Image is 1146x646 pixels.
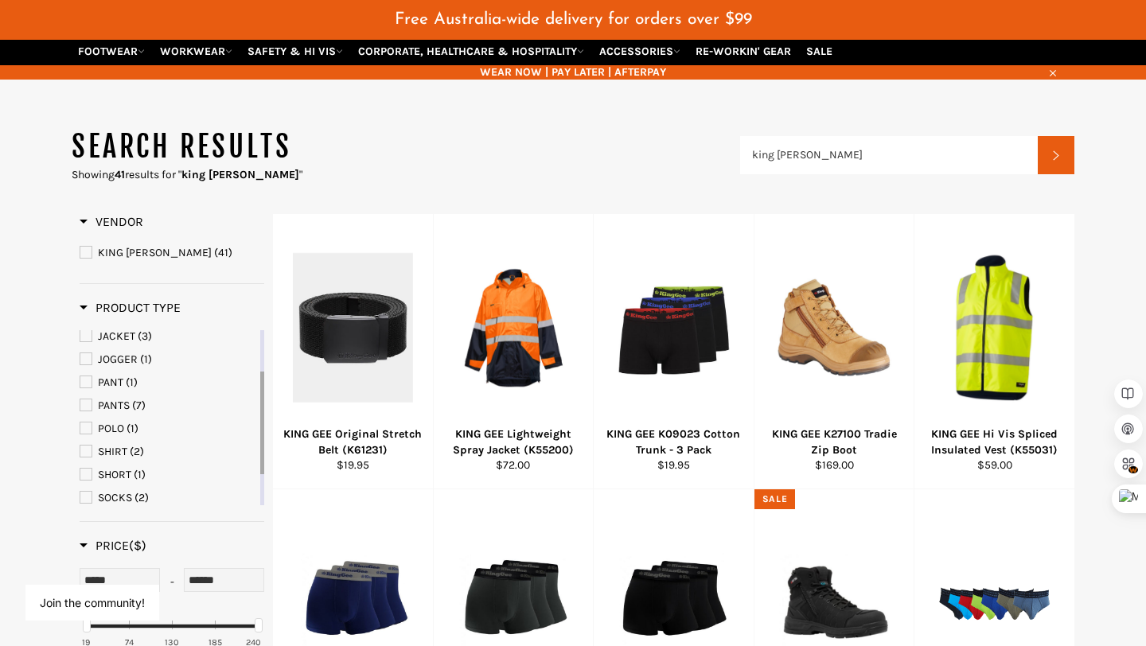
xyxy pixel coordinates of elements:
span: Free Australia-wide delivery for orders over $99 [395,11,752,28]
h3: Product Type [80,300,181,316]
input: Max Price [184,568,264,592]
a: SHORT [80,466,257,484]
span: SHIRT [98,445,127,458]
div: KING GEE K27100 Tradie Zip Boot [764,426,904,457]
a: SHIRT [80,443,257,461]
a: KING GEE K27100 Tradie Zip BootKING GEE K27100 Tradie Zip Boot$169.00 [754,214,914,489]
button: Join the community! [40,596,145,609]
a: WORKWEAR [154,37,239,65]
span: WEAR NOW | PAY LATER | AFTERPAY [72,64,1074,80]
div: KING GEE Lightweight Spray Jacket (K55200) [443,426,583,457]
span: (2) [130,445,144,458]
h1: Search results [72,127,740,167]
span: (41) [214,246,232,259]
a: ACCESSORIES [593,37,687,65]
div: KING GEE K09023 Cotton Trunk - 3 Pack [604,426,744,457]
span: Price [80,538,146,553]
a: PANT [80,374,257,391]
span: JACKET [98,329,135,343]
a: SAFETY & HI VIS [241,37,349,65]
p: Showing results for " " [72,167,740,182]
span: (1) [134,468,146,481]
span: ($) [129,538,146,553]
span: SOCKS [98,491,132,504]
strong: king [PERSON_NAME] [181,168,299,181]
span: PANT [98,376,123,389]
strong: 41 [115,168,125,181]
a: KING GEE [80,244,264,262]
span: (1) [126,376,138,389]
a: JACKET [80,328,257,345]
a: POLO [80,420,257,438]
span: Vendor [80,214,143,229]
span: (2) [134,491,149,504]
input: Min Price [80,568,160,592]
span: (3) [138,329,152,343]
div: - [160,568,184,597]
span: Product Type [80,300,181,315]
h3: Price($) [80,538,146,554]
span: JOGGER [98,352,138,366]
a: FOOTWEAR [72,37,151,65]
a: PANTS [80,397,257,414]
input: Search [740,136,1038,174]
span: (1) [140,352,152,366]
a: SOCKS [80,489,257,507]
span: PANTS [98,399,130,412]
a: KING GEE Lightweight Spray Jacket (K55200)KING GEE Lightweight Spray Jacket (K55200)$72.00 [433,214,594,489]
a: SALE [800,37,839,65]
a: KING GEE Original Stretch Belt (K61231)KING GEE Original Stretch Belt (K61231)$19.95 [272,214,433,489]
div: KING GEE Hi Vis Spliced Insulated Vest (K55031) [925,426,1065,457]
a: CORPORATE, HEALTHCARE & HOSPITALITY [352,37,591,65]
span: (1) [127,422,138,435]
a: KING GEE K09023 Cotton Trunk - 3 PackKING GEE K09023 Cotton Trunk - 3 Pack$19.95 [593,214,754,489]
span: KING [PERSON_NAME] [98,246,212,259]
span: POLO [98,422,124,435]
span: SHORT [98,468,131,481]
span: (7) [132,399,146,412]
a: KING GEE Hi Vis Spliced Insulated Vest (K55031)KING GEE Hi Vis Spliced Insulated Vest (K55031)$59.00 [914,214,1074,489]
a: RE-WORKIN' GEAR [689,37,797,65]
a: JOGGER [80,351,257,368]
h3: Vendor [80,214,143,230]
div: KING GEE Original Stretch Belt (K61231) [283,426,423,457]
